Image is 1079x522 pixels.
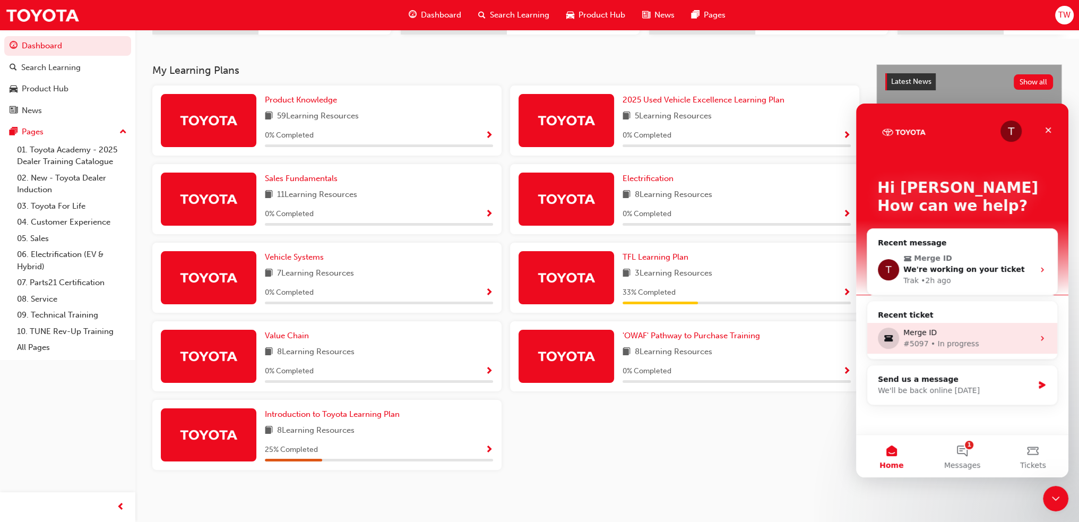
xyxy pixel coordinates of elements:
iframe: Intercom live chat [856,104,1068,477]
span: Show Progress [485,446,493,455]
button: TW [1055,6,1074,24]
span: Product Knowledge [265,95,337,105]
span: prev-icon [117,501,125,514]
button: Pages [4,122,131,142]
img: Trak [5,3,80,27]
img: Trak [179,268,238,287]
span: 11 Learning Resources [277,189,357,202]
span: search-icon [10,63,17,73]
button: Show Progress [485,129,493,142]
span: 0 % Completed [623,208,671,220]
a: guage-iconDashboard [400,4,470,26]
img: Trak [537,190,595,208]
img: Trak [537,268,595,287]
span: book-icon [265,346,273,359]
img: Trak [179,111,238,130]
span: Pages [704,9,726,21]
span: 'OWAF' Pathway to Purchase Training [623,331,760,340]
span: 7 Learning Resources [277,267,354,280]
a: 09. Technical Training [13,307,131,323]
div: News [22,105,42,117]
span: news-icon [642,8,650,22]
a: Latest NewsShow allWelcome to your new Training Resource CentreRevolutionise the way you access a... [876,64,1062,225]
a: Search Learning [4,58,131,78]
span: book-icon [265,110,273,123]
button: Show Progress [843,365,851,378]
span: Show Progress [485,210,493,219]
span: up-icon [119,125,127,139]
span: search-icon [478,8,486,22]
span: Dashboard [421,9,461,21]
span: 0 % Completed [623,365,671,378]
span: Sales Fundamentals [265,174,338,183]
span: TFL Learning Plan [623,252,688,262]
span: 25 % Completed [265,444,318,456]
span: 33 % Completed [623,287,676,299]
span: Show Progress [843,131,851,141]
a: Introduction to Toyota Learning Plan [265,408,404,421]
span: pages-icon [10,127,18,137]
a: TFL Learning Plan [623,251,693,263]
a: Sales Fundamentals [265,173,342,185]
img: Trak [179,190,238,208]
button: DashboardSearch LearningProduct HubNews [4,34,131,122]
a: 02. New - Toyota Dealer Induction [13,170,131,198]
span: TW [1058,9,1071,21]
span: book-icon [623,346,631,359]
span: Search Learning [490,9,549,21]
a: 08. Service [13,291,131,307]
a: 04. Customer Experience [13,214,131,230]
span: guage-icon [409,8,417,22]
span: news-icon [10,106,18,116]
span: Show Progress [843,210,851,219]
button: Show Progress [843,286,851,299]
a: Dashboard [4,36,131,56]
span: Value Chain [265,331,309,340]
a: 07. Parts21 Certification [13,275,131,291]
span: 8 Learning Resources [635,189,712,202]
a: Electrification [623,173,678,185]
img: Trak [537,111,595,130]
span: News [654,9,675,21]
span: book-icon [623,267,631,280]
span: book-icon [623,110,631,123]
span: Show Progress [843,288,851,298]
span: Show Progress [485,367,493,376]
span: book-icon [265,189,273,202]
button: Show Progress [843,208,851,221]
span: pages-icon [692,8,700,22]
a: Value Chain [265,330,313,342]
span: Show Progress [485,288,493,298]
button: Show Progress [485,286,493,299]
a: 'OWAF' Pathway to Purchase Training [623,330,764,342]
span: book-icon [265,267,273,280]
span: book-icon [623,189,631,202]
span: Introduction to Toyota Learning Plan [265,409,400,419]
span: car-icon [10,84,18,94]
a: 2025 Used Vehicle Excellence Learning Plan [623,94,789,106]
img: Trak [179,347,238,365]
span: 59 Learning Resources [277,110,359,123]
button: Show Progress [485,208,493,221]
span: book-icon [265,424,273,438]
span: 2025 Used Vehicle Excellence Learning Plan [623,95,784,105]
div: Pages [22,126,44,138]
span: 0 % Completed [265,208,314,220]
